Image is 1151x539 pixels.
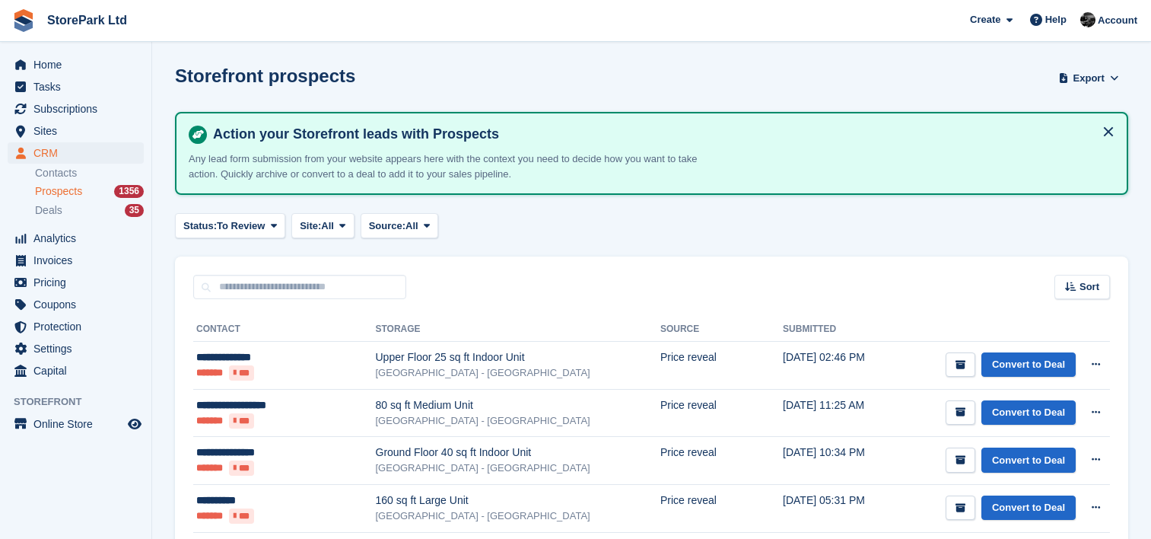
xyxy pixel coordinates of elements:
[405,218,418,234] span: All
[321,218,334,234] span: All
[376,413,660,429] div: [GEOGRAPHIC_DATA] - [GEOGRAPHIC_DATA]
[35,203,62,218] span: Deals
[376,397,660,413] div: 80 sq ft Medium Unit
[33,360,125,381] span: Capital
[660,484,783,532] td: Price reveal
[1055,65,1122,91] button: Export
[783,437,892,485] td: [DATE] 10:34 PM
[14,394,151,410] span: Storefront
[8,54,144,75] a: menu
[8,98,144,120] a: menu
[35,184,82,199] span: Prospects
[189,151,721,181] p: Any lead form submission from your website appears here with the context you need to decide how y...
[41,8,133,33] a: StorePark Ltd
[33,76,125,97] span: Tasks
[33,294,125,315] span: Coupons
[376,349,660,365] div: Upper Floor 25 sq ft Indoor Unit
[33,272,125,293] span: Pricing
[1079,279,1099,295] span: Sort
[300,218,321,234] span: Site:
[369,218,405,234] span: Source:
[1080,12,1095,27] img: Ryan Mulcahy
[33,316,125,337] span: Protection
[660,317,783,342] th: Source
[660,389,783,437] td: Price reveal
[376,509,660,524] div: [GEOGRAPHIC_DATA] - [GEOGRAPHIC_DATA]
[783,317,892,342] th: Submitted
[660,342,783,390] td: Price reveal
[783,342,892,390] td: [DATE] 02:46 PM
[33,338,125,359] span: Settings
[183,218,217,234] span: Status:
[981,448,1076,473] a: Convert to Deal
[8,120,144,142] a: menu
[35,203,144,218] a: Deals 35
[8,360,144,381] a: menu
[125,204,144,217] div: 35
[783,484,892,532] td: [DATE] 05:31 PM
[8,76,144,97] a: menu
[376,445,660,461] div: Ground Floor 40 sq ft Indoor Unit
[970,12,1000,27] span: Create
[8,250,144,271] a: menu
[8,228,144,249] a: menu
[217,218,265,234] span: To Review
[33,54,125,75] span: Home
[981,400,1076,426] a: Convert to Deal
[193,317,376,342] th: Contact
[376,461,660,476] div: [GEOGRAPHIC_DATA] - [GEOGRAPHIC_DATA]
[1098,13,1137,28] span: Account
[376,317,660,342] th: Storage
[291,213,355,238] button: Site: All
[33,120,125,142] span: Sites
[175,65,355,86] h1: Storefront prospects
[33,142,125,164] span: CRM
[1045,12,1067,27] span: Help
[33,413,125,435] span: Online Store
[8,338,144,359] a: menu
[8,294,144,315] a: menu
[8,413,144,435] a: menu
[126,415,144,433] a: Preview store
[376,493,660,509] div: 160 sq ft Large Unit
[1073,71,1105,86] span: Export
[114,185,144,198] div: 1356
[981,352,1076,378] a: Convert to Deal
[376,365,660,381] div: [GEOGRAPHIC_DATA] - [GEOGRAPHIC_DATA]
[33,98,125,120] span: Subscriptions
[8,272,144,293] a: menu
[8,142,144,164] a: menu
[8,316,144,337] a: menu
[35,166,144,180] a: Contacts
[33,250,125,271] span: Invoices
[981,496,1076,521] a: Convert to Deal
[660,437,783,485] td: Price reveal
[35,183,144,199] a: Prospects 1356
[33,228,125,249] span: Analytics
[361,213,439,238] button: Source: All
[175,213,285,238] button: Status: To Review
[207,126,1114,143] h4: Action your Storefront leads with Prospects
[12,9,35,32] img: stora-icon-8386f47178a22dfd0bd8f6a31ec36ba5ce8667c1dd55bd0f319d3a0aa187defe.svg
[783,389,892,437] td: [DATE] 11:25 AM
